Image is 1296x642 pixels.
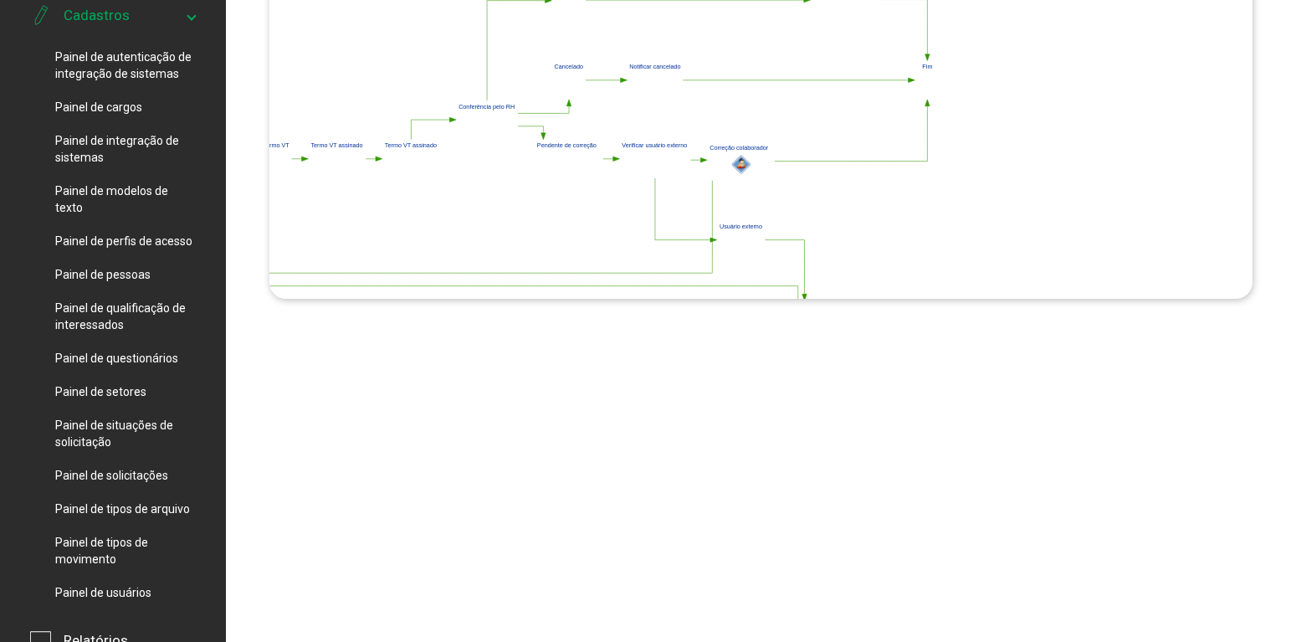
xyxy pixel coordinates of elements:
text: Usuário externo [720,223,762,230]
text: Termo VT assinado [385,141,437,149]
a: Pedido de VT para = Pedido iniciado pelo RH [655,178,717,242]
a: Cancelar pedido de VT [775,100,930,162]
span: Painel de modelos de texto [55,182,195,216]
a: Devolver para solicitante [518,126,546,140]
span: Painel de situações de solicitação [55,417,195,450]
span: Painel de pessoas [55,266,151,283]
text: Correção colaborador [709,144,768,152]
text: Pendente de correção [537,141,597,149]
div: Cadastros [30,40,195,615]
text: Conferência pelo RH [458,103,515,110]
text: Termo VT assinado [310,141,362,149]
text: Notificar cancelado [629,63,680,70]
text: Fim [922,63,932,70]
span: Painel de usuários [55,584,151,601]
span: Painel de integração de sistemas [55,132,195,166]
div: Cadastros [64,7,130,23]
a: Termo VT assinado [382,140,439,178]
text: Cancelado [554,63,583,70]
span: Painel de cargos [55,99,142,116]
span: Painel de questionários [55,350,178,367]
a: Assinatura termo VT [232,140,291,178]
a: Pendente correção [603,157,620,161]
span: Painel de tipos de arquivo [55,501,190,517]
a: Termo VT assinado [308,140,365,178]
a: Notificar cancelado [628,61,684,100]
a: Pedido de VT para = Pedido iniciado pelo colaborador [690,157,707,162]
a: Cancelado [552,61,586,100]
span: Painel de perfis de acesso [55,233,192,249]
text: Verificar usuário externo [622,141,687,149]
span: Painel de setores [55,383,146,400]
span: Painel de qualificação de interessados [55,300,195,333]
span: Painel de tipos de movimento [55,534,195,568]
a: Assinatura realizada [411,117,456,139]
a: Cancelado [586,78,628,82]
a: Fim [915,61,939,100]
a: Correção colaborador [707,142,775,181]
a: Conferência pelo RH [456,100,517,139]
a: Dados corrigidos [130,181,712,275]
span: Painel de solicitações [55,467,168,484]
span: Painel de autenticação de integração de sistemas [55,49,195,82]
a: Reprovado [518,100,571,113]
a: Pendente de correção [535,140,603,178]
a: Verificar usuário externo [620,140,691,178]
a: Usuário externo [717,221,765,259]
